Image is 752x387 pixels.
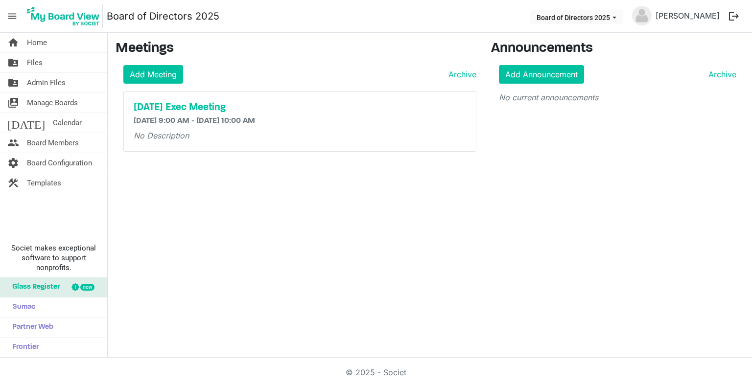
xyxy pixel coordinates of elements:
a: © 2025 - Societ [346,367,406,377]
span: construction [7,173,19,193]
span: settings [7,153,19,173]
a: Archive [445,68,476,80]
a: [DATE] Exec Meeting [134,102,466,114]
span: Glass Register [7,277,60,297]
p: No current announcements [499,91,737,103]
span: Board Configuration [27,153,92,173]
span: Home [27,33,47,52]
a: [PERSON_NAME] [652,6,724,25]
a: My Board View Logo [24,4,107,28]
img: My Board View Logo [24,4,103,28]
span: Templates [27,173,61,193]
p: No Description [134,130,466,141]
h3: Announcements [491,41,745,57]
span: menu [3,7,22,25]
span: switch_account [7,93,19,113]
span: Files [27,53,43,72]
span: home [7,33,19,52]
button: Board of Directors 2025 dropdownbutton [530,10,623,24]
span: Partner Web [7,318,53,337]
span: Manage Boards [27,93,78,113]
span: people [7,133,19,153]
h6: [DATE] 9:00 AM - [DATE] 10:00 AM [134,116,466,126]
a: Add Announcement [499,65,584,84]
h3: Meetings [116,41,476,57]
img: no-profile-picture.svg [632,6,652,25]
a: Add Meeting [123,65,183,84]
button: logout [724,6,744,26]
span: Societ makes exceptional software to support nonprofits. [4,243,103,273]
span: Frontier [7,338,39,357]
a: Board of Directors 2025 [107,6,219,26]
div: new [80,284,94,291]
span: [DATE] [7,113,45,133]
span: Sumac [7,297,35,317]
a: Archive [705,68,736,80]
span: folder_shared [7,53,19,72]
span: Calendar [53,113,82,133]
span: Admin Files [27,73,66,92]
span: Board Members [27,133,79,153]
span: folder_shared [7,73,19,92]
